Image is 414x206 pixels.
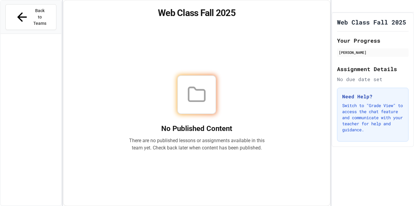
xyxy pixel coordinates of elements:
[342,93,403,100] h3: Need Help?
[71,8,323,18] h1: Web Class Fall 2025
[339,50,407,55] div: [PERSON_NAME]
[337,18,406,26] h1: Web Class Fall 2025
[337,65,409,73] h2: Assignment Details
[337,36,409,45] h2: Your Progress
[342,103,403,133] p: Switch to "Grade View" to access the chat feature and communicate with your teacher for help and ...
[129,137,265,152] p: There are no published lessons or assignments available in this team yet. Check back later when c...
[5,4,56,30] button: Back to Teams
[129,124,265,133] h2: No Published Content
[33,8,47,27] span: Back to Teams
[337,76,409,83] div: No due date set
